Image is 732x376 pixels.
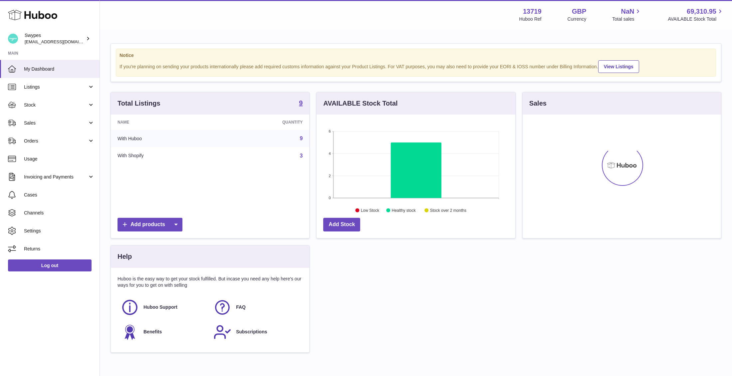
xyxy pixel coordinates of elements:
[236,329,267,335] span: Subscriptions
[24,138,88,144] span: Orders
[519,16,542,22] div: Huboo Ref
[621,7,634,16] span: NaN
[8,34,18,44] img: hello@swypes.co.uk
[361,208,379,213] text: Low Stock
[111,130,218,147] td: With Huboo
[529,99,547,108] h3: Sales
[121,323,207,341] a: Benefits
[118,99,160,108] h3: Total Listings
[568,16,587,22] div: Currency
[24,174,88,180] span: Invoicing and Payments
[121,298,207,316] a: Huboo Support
[300,136,303,141] a: 9
[329,196,331,200] text: 0
[323,99,397,108] h3: AVAILABLE Stock Total
[25,39,98,44] span: [EMAIL_ADDRESS][DOMAIN_NAME]
[143,329,162,335] span: Benefits
[299,100,303,106] strong: 9
[299,100,303,108] a: 9
[523,7,542,16] strong: 13719
[392,208,416,213] text: Healthy stock
[329,152,331,156] text: 4
[218,115,310,130] th: Quantity
[120,52,712,59] strong: Notice
[300,153,303,159] a: 3
[24,210,95,216] span: Channels
[329,129,331,133] text: 6
[8,259,92,271] a: Log out
[24,66,95,72] span: My Dashboard
[24,102,88,108] span: Stock
[668,16,724,22] span: AVAILABLE Stock Total
[213,323,299,341] a: Subscriptions
[668,7,724,22] a: 69,310.95 AVAILABLE Stock Total
[236,304,246,310] span: FAQ
[24,246,95,252] span: Returns
[24,192,95,198] span: Cases
[118,218,182,231] a: Add products
[24,120,88,126] span: Sales
[430,208,466,213] text: Stock over 2 months
[687,7,716,16] span: 69,310.95
[572,7,586,16] strong: GBP
[24,228,95,234] span: Settings
[213,298,299,316] a: FAQ
[323,218,360,231] a: Add Stock
[111,147,218,165] td: With Shopify
[598,60,639,73] a: View Listings
[24,156,95,162] span: Usage
[118,276,303,288] p: Huboo is the easy way to get your stock fulfilled. But incase you need any help here's our ways f...
[612,16,642,22] span: Total sales
[120,59,712,73] div: If you're planning on sending your products internationally please add required customs informati...
[25,32,85,45] div: Swypes
[24,84,88,90] span: Listings
[612,7,642,22] a: NaN Total sales
[111,115,218,130] th: Name
[143,304,177,310] span: Huboo Support
[329,174,331,178] text: 2
[118,252,132,261] h3: Help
